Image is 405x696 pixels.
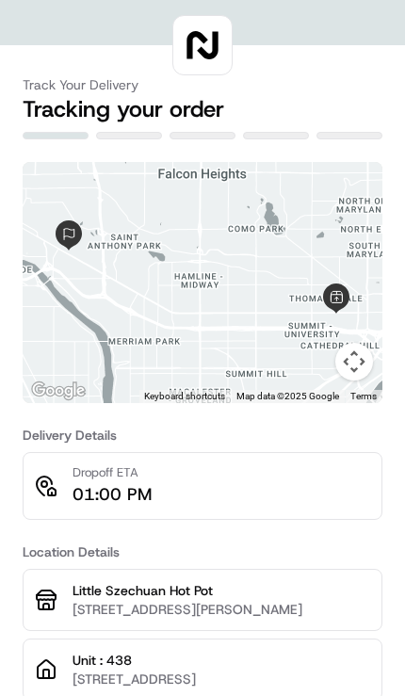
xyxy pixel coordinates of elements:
[73,600,370,619] p: [STREET_ADDRESS][PERSON_NAME]
[73,651,370,670] p: Unit : 438
[23,75,382,94] h3: Track Your Delivery
[73,481,152,508] p: 01:00 PM
[236,391,339,401] span: Map data ©2025 Google
[27,379,89,403] a: Open this area in Google Maps (opens a new window)
[23,94,382,124] h2: Tracking your order
[73,581,370,600] p: Little Szechuan Hot Pot
[144,390,225,403] button: Keyboard shortcuts
[27,379,89,403] img: Google
[350,391,377,401] a: Terms (opens in new tab)
[335,343,373,380] button: Map camera controls
[23,542,382,561] h3: Location Details
[73,464,152,481] p: Dropoff ETA
[73,670,370,688] p: [STREET_ADDRESS]
[23,426,382,445] h3: Delivery Details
